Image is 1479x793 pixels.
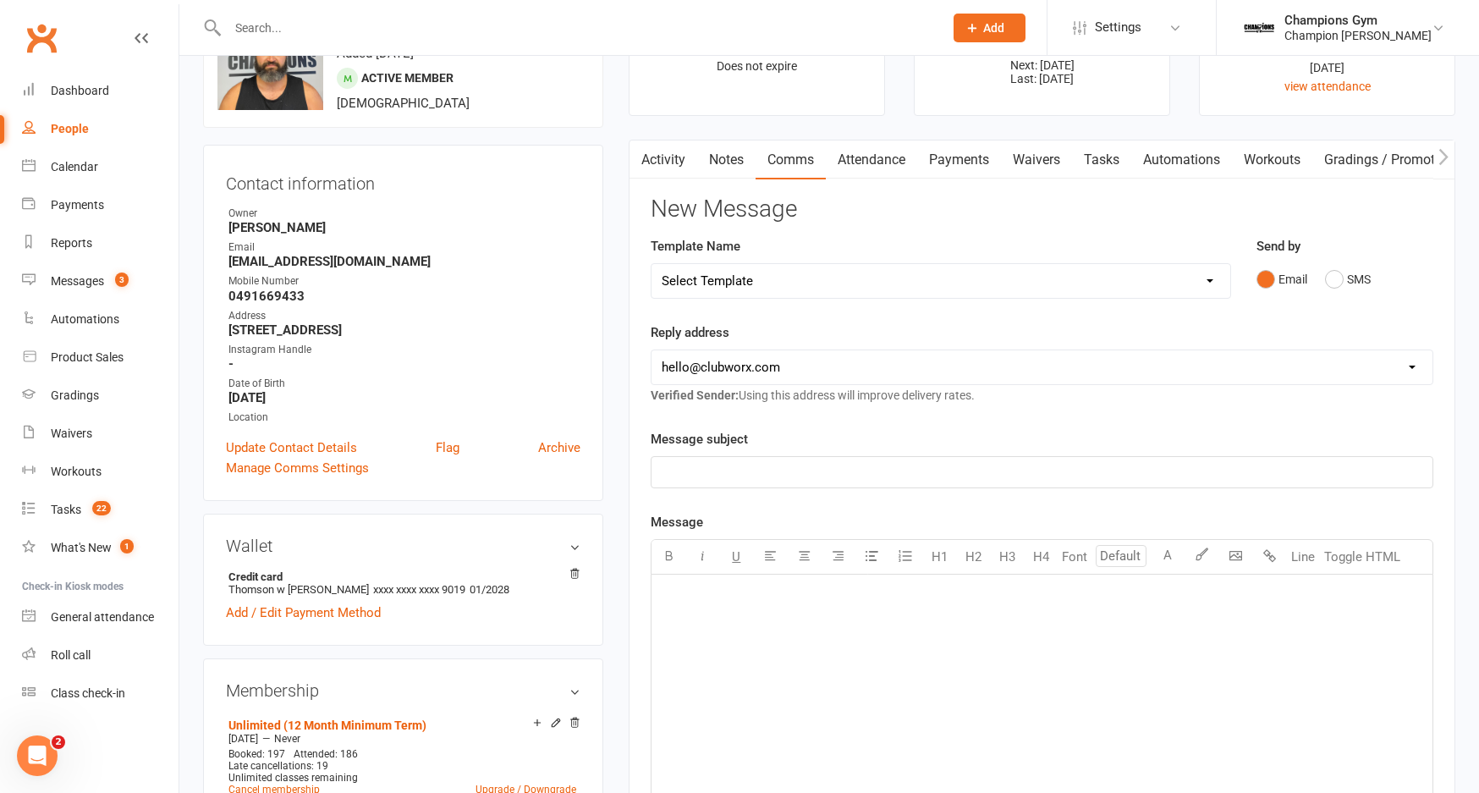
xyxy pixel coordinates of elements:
span: 22 [92,501,111,515]
span: Never [274,733,300,745]
a: Workouts [1232,140,1312,179]
input: Default [1096,545,1146,567]
div: What's New [51,541,112,554]
div: Late cancellations: 19 [228,760,576,772]
a: Gradings / Promotions [1312,140,1472,179]
div: People [51,122,89,135]
span: U [732,549,740,564]
span: [DEMOGRAPHIC_DATA] [337,96,470,111]
a: Activity [630,140,697,179]
div: Waivers [51,427,92,440]
h3: Contact information [226,168,580,193]
span: Settings [1095,8,1141,47]
span: 3 [115,273,129,287]
strong: [EMAIL_ADDRESS][DOMAIN_NAME] [228,254,580,269]
a: What's New1 [22,529,179,567]
span: 2 [52,735,65,749]
a: Unlimited (12 Month Minimum Term) [228,719,426,732]
h3: Wallet [226,537,580,555]
input: Search... [223,16,932,40]
a: Product Sales [22,339,179,377]
a: Clubworx [20,17,63,59]
a: Payments [22,186,179,224]
span: 1 [120,539,134,553]
div: Champion [PERSON_NAME] [1284,28,1432,43]
a: People [22,110,179,148]
button: SMS [1325,263,1371,295]
img: thumb_image1583738905.png [1242,11,1276,45]
div: Owner [228,206,580,222]
a: Workouts [22,453,179,491]
button: H3 [990,540,1024,574]
iframe: Intercom live chat [17,735,58,776]
div: Champions Gym [1284,13,1432,28]
div: Workouts [51,465,102,478]
a: Class kiosk mode [22,675,179,713]
label: Message [651,512,703,532]
li: Thomson w [PERSON_NAME] [226,568,580,598]
a: Flag [436,438,459,458]
a: view attendance [1284,80,1371,93]
a: Manage Comms Settings [226,458,369,478]
span: xxxx xxxx xxxx 9019 [373,583,465,596]
div: Address [228,308,580,324]
a: Notes [697,140,756,179]
a: General attendance kiosk mode [22,598,179,636]
div: Automations [51,312,119,326]
span: Active member [361,71,454,85]
span: Attended: 186 [294,748,358,760]
span: Using this address will improve delivery rates. [651,388,975,402]
button: Font [1058,540,1091,574]
div: Tasks [51,503,81,516]
button: Email [1256,263,1307,295]
a: Update Contact Details [226,438,357,458]
strong: 0491669433 [228,289,580,304]
img: image1695119107.png [217,4,323,110]
div: Mobile Number [228,273,580,289]
div: Product Sales [51,350,124,364]
div: Location [228,410,580,426]
span: Unlimited classes remaining [228,772,358,784]
div: Calendar [51,160,98,173]
button: Toggle HTML [1320,540,1405,574]
label: Template Name [651,236,740,256]
button: A [1151,540,1185,574]
div: Reports [51,236,92,250]
a: Automations [1131,140,1232,179]
a: Roll call [22,636,179,675]
a: Payments [917,140,1001,179]
strong: Credit card [228,570,572,583]
button: H4 [1024,540,1058,574]
div: Messages [51,274,104,288]
span: Add [983,21,1004,35]
button: Line [1286,540,1320,574]
strong: Verified Sender: [651,388,739,402]
div: Class check-in [51,686,125,700]
div: Email [228,240,580,256]
a: Add / Edit Payment Method [226,603,381,623]
a: Tasks 22 [22,491,179,529]
h3: Membership [226,681,580,700]
button: H1 [922,540,956,574]
button: H2 [956,540,990,574]
a: Messages 3 [22,262,179,300]
div: — [224,732,580,746]
span: 01/2028 [470,583,509,596]
a: Reports [22,224,179,262]
a: Attendance [826,140,917,179]
div: Roll call [51,648,91,662]
div: Gradings [51,388,99,402]
a: Automations [22,300,179,339]
a: Comms [756,140,826,179]
a: Dashboard [22,72,179,110]
button: Add [954,14,1025,42]
label: Message subject [651,429,748,449]
span: [DATE] [228,733,258,745]
label: Reply address [651,322,729,343]
div: Date of Birth [228,376,580,392]
label: Send by [1256,236,1300,256]
div: [DATE] [1215,58,1439,77]
a: Archive [538,438,580,458]
div: Payments [51,198,104,212]
a: Waivers [1001,140,1072,179]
